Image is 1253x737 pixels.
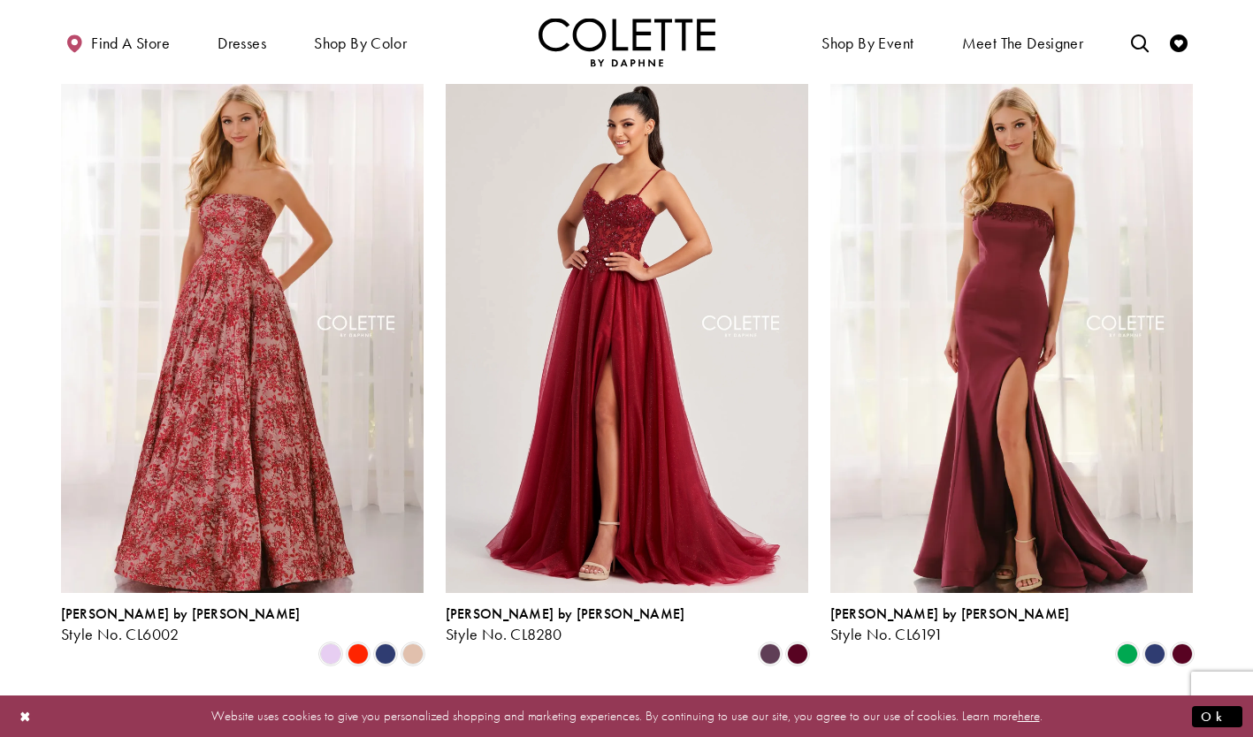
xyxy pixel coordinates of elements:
span: Style No. CL8280 [446,624,562,644]
span: Find a store [91,34,170,52]
a: here [1018,707,1040,725]
i: Burgundy [1172,643,1193,665]
div: Colette by Daphne Style No. CL6191 [830,606,1070,643]
span: Style No. CL6191 [830,624,944,644]
i: Champagne [402,643,424,665]
i: Plum [760,643,781,665]
button: Close Dialog [11,701,41,732]
i: Navy Blue [375,643,396,665]
img: Colette by Daphne [539,18,715,66]
button: Submit Dialog [1192,705,1242,727]
i: Scarlet [348,643,369,665]
a: Find a store [61,18,174,66]
a: Visit Colette by Daphne Style No. CL6191 Page [830,65,1193,592]
span: Shop By Event [817,18,918,66]
a: Toggle search [1127,18,1153,66]
div: Colette by Daphne Style No. CL6002 [61,606,301,643]
span: Dresses [218,34,266,52]
a: Visit Colette by Daphne Style No. CL6002 Page [61,65,424,592]
span: Dresses [213,18,271,66]
p: Website uses cookies to give you personalized shopping and marketing experiences. By continuing t... [127,704,1126,728]
span: Shop By Event [821,34,913,52]
a: Check Wishlist [1165,18,1192,66]
a: Meet the designer [958,18,1089,66]
i: Lilac [320,643,341,665]
span: [PERSON_NAME] by [PERSON_NAME] [830,604,1070,623]
i: Burgundy [787,643,808,665]
i: Navy Blue [1144,643,1165,665]
span: [PERSON_NAME] by [PERSON_NAME] [446,604,685,623]
div: Colette by Daphne Style No. CL8280 [446,606,685,643]
a: Visit Colette by Daphne Style No. CL8280 Page [446,65,808,592]
span: Shop by color [309,18,411,66]
span: [PERSON_NAME] by [PERSON_NAME] [61,604,301,623]
span: Style No. CL6002 [61,624,180,644]
span: Meet the designer [962,34,1084,52]
span: Shop by color [314,34,407,52]
i: Emerald [1117,643,1138,665]
a: Visit Home Page [539,18,715,66]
